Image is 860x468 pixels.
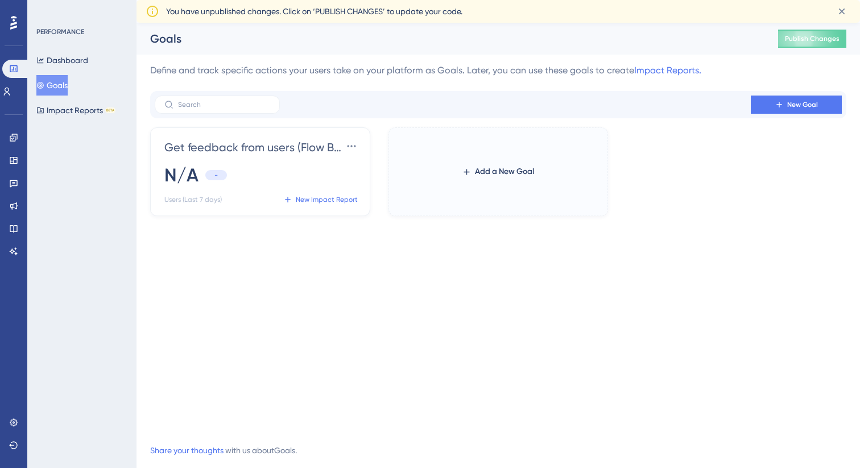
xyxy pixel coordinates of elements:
[178,101,270,109] input: Search
[164,163,199,188] span: N/A
[787,100,818,109] span: New Goal
[164,195,222,204] span: Users (Last 7 days)
[778,30,846,48] button: Publish Changes
[166,5,462,18] span: You have unpublished changes. Click on ‘PUBLISH CHANGES’ to update your code.
[634,65,701,76] a: Impact Reports.
[462,161,534,182] button: Add a New Goal
[36,75,68,96] button: Goals
[164,139,342,155] span: Get feedback from users (Flow Builder)
[281,190,361,209] button: New Impact Report
[150,444,297,457] div: with us about Goals .
[36,100,115,121] button: Impact ReportsBETA
[105,107,115,113] div: BETA
[150,446,224,455] a: Share your thoughts
[751,96,842,114] button: New Goal
[214,171,218,180] span: -
[150,31,750,47] div: Goals
[475,165,534,179] span: Add a New Goal
[150,64,846,77] div: Define and track specific actions your users take on your platform as Goals. Later, you can use t...
[296,195,358,204] span: New Impact Report
[36,50,88,71] button: Dashboard
[36,27,84,36] div: PERFORMANCE
[785,34,840,43] span: Publish Changes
